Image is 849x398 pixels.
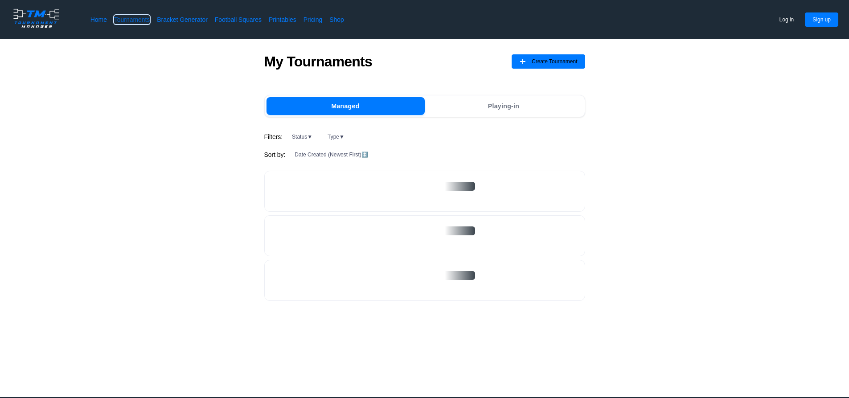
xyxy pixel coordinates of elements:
[215,15,262,24] a: Football Squares
[329,15,344,24] a: Shop
[322,131,350,142] button: Type▼
[90,15,107,24] a: Home
[269,15,296,24] a: Printables
[304,15,322,24] a: Pricing
[264,132,283,141] span: Filters:
[512,54,585,69] button: Create Tournament
[11,7,62,29] img: logo.ffa97a18e3bf2c7d.png
[157,15,208,24] a: Bracket Generator
[805,12,838,27] button: Sign up
[425,97,583,115] button: Playing-in
[267,97,425,115] button: Managed
[772,12,802,27] button: Log in
[286,131,318,142] button: Status▼
[264,150,286,159] span: Sort by:
[289,149,373,160] button: Date Created (Newest First)↕️
[264,53,372,70] h1: My Tournaments
[532,54,578,69] span: Create Tournament
[114,15,150,24] a: Tournaments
